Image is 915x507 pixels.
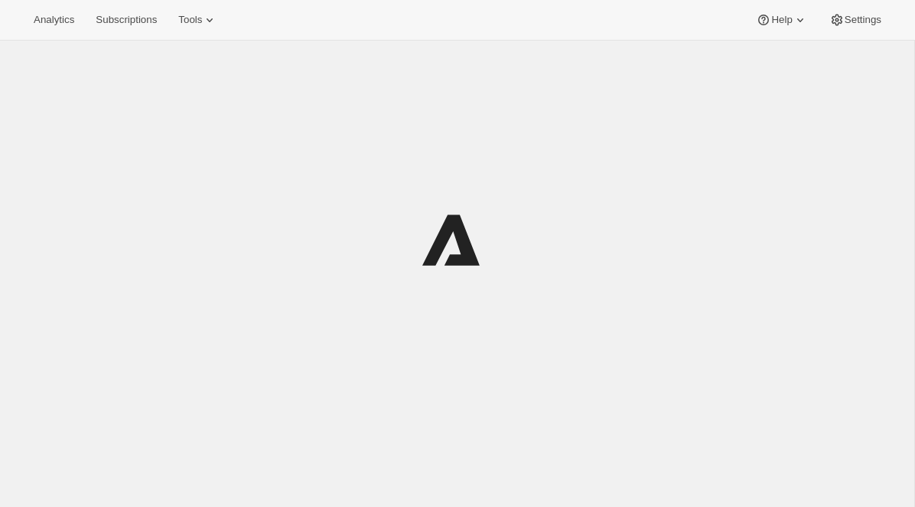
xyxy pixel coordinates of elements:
button: Subscriptions [86,9,166,31]
button: Tools [169,9,226,31]
span: Settings [845,14,881,26]
button: Analytics [24,9,83,31]
span: Help [771,14,792,26]
button: Settings [820,9,891,31]
span: Tools [178,14,202,26]
span: Analytics [34,14,74,26]
button: Help [747,9,816,31]
span: Subscriptions [96,14,157,26]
